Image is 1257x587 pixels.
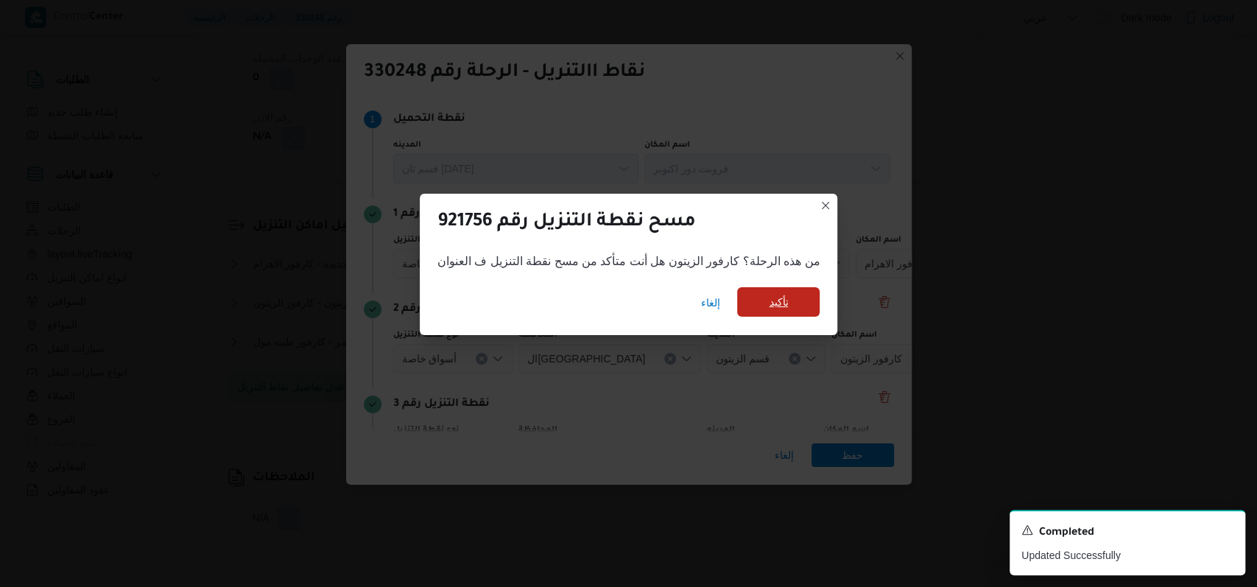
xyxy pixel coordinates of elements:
button: تأكيد [737,287,820,317]
div: مسح نقطة التنزيل رقم 921756 [437,211,696,235]
span: إلغاء [700,294,719,312]
div: من هذه الرحلة؟ كارفور الزيتون هل أنت متأكد من مسح نقطة التنزيل ف العنوان [437,253,820,270]
div: Notification [1021,523,1233,542]
button: إلغاء [694,288,725,317]
p: Updated Successfully [1021,548,1233,563]
span: تأكيد [769,293,788,311]
button: Closes this modal window [817,197,834,214]
span: Completed [1039,524,1094,542]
